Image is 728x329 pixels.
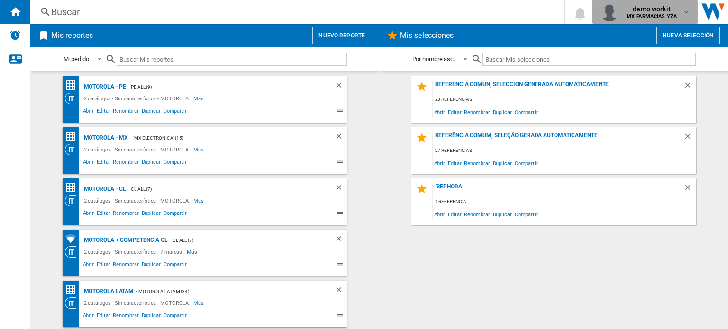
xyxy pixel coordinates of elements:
span: Duplicar [140,311,162,322]
span: Renombrar [111,209,140,220]
span: Más [193,297,205,309]
div: Visión Categoría [65,93,82,104]
span: Editar [95,107,111,118]
div: Matriz de precios [65,80,82,91]
span: Duplicar [491,157,513,169]
div: Mi pedido [64,55,89,62]
div: Borrar [335,132,347,144]
span: Abrir [82,107,96,118]
span: Más [193,195,205,206]
button: Nuevo reporte [312,27,371,44]
div: 23 referencias [433,94,696,106]
div: Borrar [335,183,347,195]
span: Duplicar [140,158,162,169]
div: Cobertura de marcas [65,233,82,245]
span: Editar [446,157,463,169]
span: demo workit [627,4,677,14]
input: Buscar Mis selecciones [482,53,695,66]
span: Compartir [162,260,188,271]
span: Duplicar [491,106,513,118]
span: Más [193,93,205,104]
span: Abrir [82,260,96,271]
h2: Mis reportes [49,27,95,44]
div: Motorola + competencia CL [82,234,168,246]
input: Buscar Mis reportes [117,53,347,66]
span: Renombrar [463,208,491,221]
span: Compartir [162,311,188,322]
span: Editar [95,158,111,169]
span: Duplicar [140,260,162,271]
span: Duplicar [140,209,162,220]
div: Referência comum, seleção gerada automaticamente [433,132,683,145]
div: Referencia común, selección generada automáticamente [433,81,683,94]
div: - PE ALL (9) [126,81,315,93]
span: Renombrar [463,106,491,118]
div: 2 catálogos - Sin característica - MOTOROLA [82,144,194,155]
div: 27 referencias [433,145,696,157]
div: 2 catálogos - Sin característica - MOTOROLA [82,93,194,104]
span: Abrir [82,158,96,169]
span: Compartir [513,157,539,169]
span: Duplicar [140,107,162,118]
h2: Mis selecciones [398,27,456,44]
div: Borrar [683,132,696,145]
span: Editar [446,208,463,221]
div: 2 catálogos - Sin característica - 7 marcas [82,246,187,258]
div: MOTOROLA - CL [82,183,127,195]
div: - CL ALL (7) [126,183,315,195]
div: MOTOROLA - PE [82,81,127,93]
span: Compartir [162,107,188,118]
span: Abrir [433,208,447,221]
span: Editar [95,260,111,271]
div: 2 catálogos - Sin característica - MOTOROLA [82,195,194,206]
span: Editar [95,311,111,322]
div: Visión Categoría [65,297,82,309]
span: Renombrar [111,107,140,118]
span: Renombrar [111,158,140,169]
div: - CL ALL (7) [168,234,315,246]
span: Compartir [162,209,188,220]
div: - Motorola Latam (34) [134,285,315,297]
div: ´sephora [433,183,683,196]
div: MOTOROLA Latam [82,285,134,297]
span: Editar [446,106,463,118]
span: Más [187,246,199,258]
span: Abrir [82,209,96,220]
span: Renombrar [463,157,491,169]
span: Abrir [82,311,96,322]
div: Matriz de precios [65,182,82,194]
span: Compartir [513,208,539,221]
div: Borrar [683,183,696,196]
span: Renombrar [111,311,140,322]
span: Abrir [433,157,447,169]
button: Nueva selección [656,27,720,44]
span: Renombrar [111,260,140,271]
span: Compartir [513,106,539,118]
img: alerts-logo.svg [9,29,21,41]
div: Visión Categoría [65,195,82,206]
div: Borrar [335,285,347,297]
span: Editar [95,209,111,220]
span: Compartir [162,158,188,169]
b: MX FARMACIAS YZA [627,13,677,19]
img: profile.jpg [600,2,619,21]
div: Borrar [683,81,696,94]
div: - "MX ELECTRONICA" (15) [128,132,315,144]
div: Por nombre asc. [412,55,455,62]
div: Matriz de precios [65,284,82,296]
span: Abrir [433,106,447,118]
div: MOTOROLA - MX [82,132,128,144]
span: Más [193,144,205,155]
div: Buscar [51,5,540,18]
div: 1 referencia [433,196,696,208]
div: Matriz de precios [65,131,82,142]
div: Borrar [335,81,347,93]
div: Visión Categoría [65,144,82,155]
div: Visión Categoría [65,246,82,258]
div: 2 catálogos - Sin característica - MOTOROLA [82,297,194,309]
span: Duplicar [491,208,513,221]
div: Borrar [335,234,347,246]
